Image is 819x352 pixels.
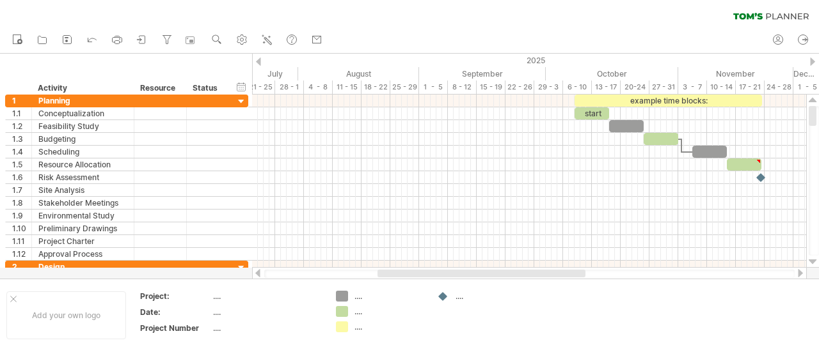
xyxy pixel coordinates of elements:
[38,95,127,107] div: Planning
[678,67,793,80] div: November 2025
[621,80,649,94] div: 20-24
[38,184,127,196] div: Site Analysis
[38,235,127,247] div: Project Charter
[298,67,419,80] div: August 2025
[12,95,31,107] div: 1
[193,82,221,95] div: Status
[12,107,31,119] div: 1.1
[12,210,31,222] div: 1.9
[213,291,321,302] div: ....
[38,107,127,119] div: Conceptualization
[38,146,127,158] div: Scheduling
[707,80,736,94] div: 10 - 14
[505,80,534,94] div: 22 - 26
[12,248,31,260] div: 1.12
[563,80,592,94] div: 6 - 10
[213,307,321,318] div: ....
[246,80,275,94] div: 21 - 25
[38,210,127,222] div: Environmental Study
[213,323,321,333] div: ....
[38,261,127,273] div: Design
[304,80,333,94] div: 4 - 8
[390,80,419,94] div: 25 - 29
[736,80,765,94] div: 17 - 21
[12,235,31,247] div: 1.11
[12,120,31,132] div: 1.2
[456,291,525,302] div: ....
[12,184,31,196] div: 1.7
[419,67,546,80] div: September 2025
[12,133,31,145] div: 1.3
[38,120,127,132] div: Feasibility Study
[38,248,127,260] div: Approval Process
[534,80,563,94] div: 29 - 3
[140,323,211,333] div: Project Number
[38,222,127,234] div: Preliminary Drawings
[38,133,127,145] div: Budgeting
[354,321,424,332] div: ....
[140,82,179,95] div: Resource
[354,306,424,317] div: ....
[12,222,31,234] div: 1.10
[38,171,127,183] div: Risk Assessment
[140,307,211,318] div: Date:
[38,197,127,209] div: Stakeholder Meetings
[12,197,31,209] div: 1.8
[419,80,448,94] div: 1 - 5
[38,82,127,95] div: Activity
[140,291,211,302] div: Project:
[12,171,31,183] div: 1.6
[575,107,609,119] div: start
[333,80,362,94] div: 11 - 15
[592,80,621,94] div: 13 - 17
[678,80,707,94] div: 3 - 7
[649,80,678,94] div: 27 - 31
[275,80,304,94] div: 28 - 1
[12,146,31,158] div: 1.4
[6,291,126,339] div: Add your own logo
[38,158,127,171] div: Resource Allocation
[575,95,762,107] div: example time blocks:
[546,67,678,80] div: October 2025
[448,80,477,94] div: 8 - 12
[12,158,31,171] div: 1.5
[362,80,390,94] div: 18 - 22
[765,80,793,94] div: 24 - 28
[354,291,424,302] div: ....
[12,261,31,273] div: 2
[477,80,505,94] div: 15 - 19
